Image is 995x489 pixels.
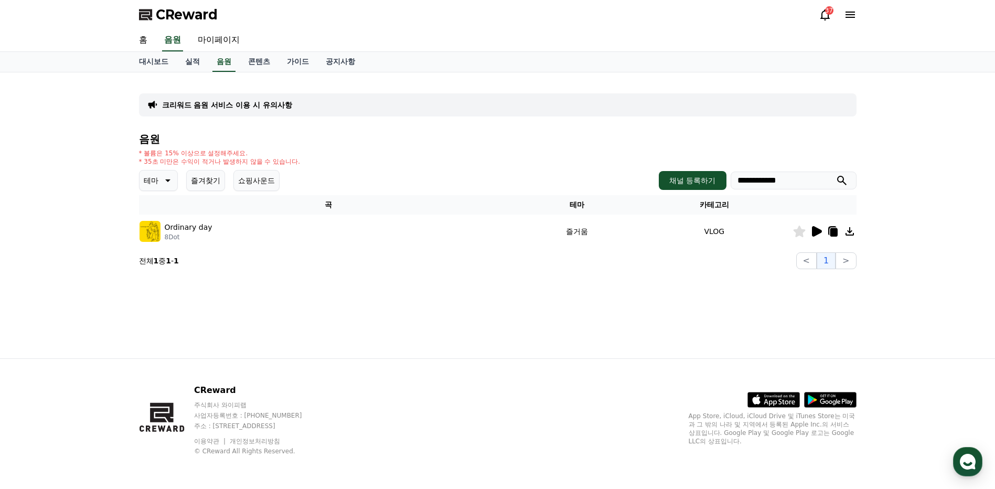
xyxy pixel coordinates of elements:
[636,195,792,215] th: 카테고리
[139,6,218,23] a: CReward
[139,256,179,266] p: 전체 중 -
[162,29,183,51] a: 음원
[279,52,317,72] a: 가이드
[194,411,322,420] p: 사업자등록번호 : [PHONE_NUMBER]
[165,233,212,241] p: 8Dot
[194,447,322,455] p: © CReward All Rights Reserved.
[233,170,280,191] button: 쇼핑사운드
[186,170,225,191] button: 즐겨찾기
[166,257,171,265] strong: 1
[636,215,792,248] td: VLOG
[174,257,179,265] strong: 1
[659,171,726,190] button: 채널 등록하기
[796,252,817,269] button: <
[140,221,161,242] img: music
[189,29,248,51] a: 마이페이지
[212,52,236,72] a: 음원
[518,215,636,248] td: 즐거움
[139,195,518,215] th: 곡
[836,252,856,269] button: >
[194,438,227,445] a: 이용약관
[139,149,301,157] p: * 볼륨은 15% 이상으로 설정해주세요.
[194,384,322,397] p: CReward
[819,8,831,21] a: 37
[230,438,280,445] a: 개인정보처리방침
[240,52,279,72] a: 콘텐츠
[96,349,109,357] span: 대화
[317,52,363,72] a: 공지사항
[689,412,857,445] p: App Store, iCloud, iCloud Drive 및 iTunes Store는 미국과 그 밖의 나라 및 지역에서 등록된 Apple Inc.의 서비스 상표입니다. Goo...
[135,333,201,359] a: 설정
[139,170,178,191] button: 테마
[825,6,833,15] div: 37
[165,222,212,233] p: Ordinary day
[154,257,159,265] strong: 1
[194,401,322,409] p: 주식회사 와이피랩
[144,173,158,188] p: 테마
[33,348,39,357] span: 홈
[156,6,218,23] span: CReward
[177,52,208,72] a: 실적
[3,333,69,359] a: 홈
[194,422,322,430] p: 주소 : [STREET_ADDRESS]
[139,157,301,166] p: * 35초 미만은 수익이 적거나 발생하지 않을 수 있습니다.
[69,333,135,359] a: 대화
[131,52,177,72] a: 대시보드
[162,348,175,357] span: 설정
[131,29,156,51] a: 홈
[817,252,836,269] button: 1
[139,133,857,145] h4: 음원
[518,195,636,215] th: 테마
[162,100,292,110] a: 크리워드 음원 서비스 이용 시 유의사항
